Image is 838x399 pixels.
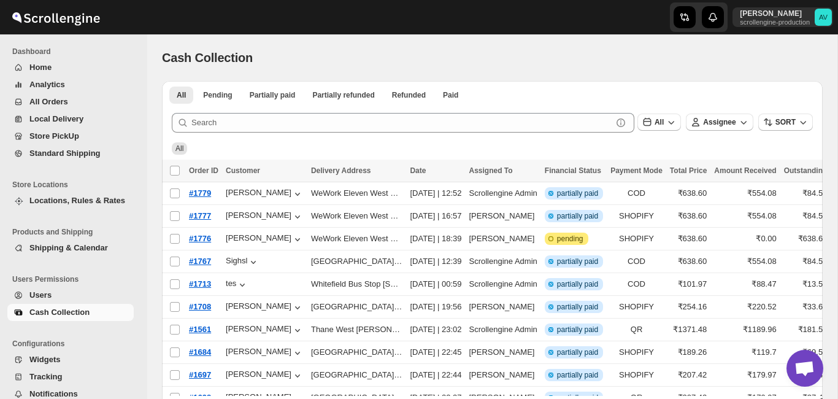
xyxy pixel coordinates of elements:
[189,211,211,220] span: #1777
[189,210,211,222] button: #1777
[466,182,541,205] td: Scrollengine Admin
[466,205,541,228] td: [PERSON_NAME]
[670,323,707,336] span: ₹1371.48
[29,80,65,89] span: Analytics
[7,59,134,76] button: Home
[703,118,736,126] span: Assignee
[226,279,248,291] button: tes
[443,90,458,100] span: Paid
[162,51,253,64] span: Cash Collection
[7,304,134,321] button: Cash Collection
[466,364,541,387] td: [PERSON_NAME]
[784,301,828,313] span: ₹33.64
[189,370,211,379] span: #1697
[714,255,776,268] span: ₹554.08
[784,233,828,245] span: ₹638.60
[226,166,260,175] span: Customer
[29,131,79,141] span: Store PickUp
[406,273,465,296] td: [DATE] | 00:59
[226,256,259,268] button: Sighsl
[189,369,211,381] button: #1697
[557,325,598,335] span: partially paid
[410,166,426,175] span: Date
[226,233,304,246] div: [PERSON_NAME]
[670,210,707,222] span: ₹638.60
[557,370,598,380] span: partially paid
[670,187,707,199] span: ₹638.60
[610,323,663,336] span: QR
[610,210,663,222] span: SHOPIFY
[311,347,403,357] div: [GEOGRAPHIC_DATA], [PERSON_NAME] Cooperative Housing Society Internal Road [GEOGRAPHIC_DATA]
[740,18,810,26] p: scrollengine-production
[203,90,232,100] span: Pending
[12,274,139,284] span: Users Permissions
[406,364,465,387] td: [DATE] | 22:44
[406,319,465,341] td: [DATE] | 23:02
[12,339,139,349] span: Configurations
[557,302,598,312] span: partially paid
[7,351,134,368] button: Widgets
[189,323,211,336] button: #1561
[189,188,211,198] span: #1779
[189,301,211,313] button: #1708
[311,188,403,198] div: WeWork Eleven West – Coworking & Office Space in [GEOGRAPHIC_DATA], [GEOGRAPHIC_DATA] Baner Gaon ...
[311,257,403,266] button: [GEOGRAPHIC_DATA] [PERSON_NAME][GEOGRAPHIC_DATA]
[784,323,828,336] span: ₹181.52
[784,278,828,290] span: ₹13.50
[189,325,211,334] span: #1561
[392,90,426,100] span: Refunded
[406,250,465,273] td: [DATE] | 12:39
[784,369,828,381] span: ₹27.45
[466,319,541,341] td: Scrollengine Admin
[466,250,541,273] td: Scrollengine Admin
[740,9,810,18] p: [PERSON_NAME]
[557,257,598,266] span: partially paid
[189,278,211,290] button: #1713
[610,166,663,175] span: Payment Mode
[732,7,833,27] button: User menu
[12,47,139,56] span: Dashboard
[311,302,403,311] button: [GEOGRAPHIC_DATA], [PERSON_NAME] Cooperative Housing Society Internal Road [GEOGRAPHIC_DATA]
[784,210,828,222] span: ₹84.52
[469,166,513,175] span: Assigned To
[189,347,211,357] span: #1684
[610,301,663,313] span: SHOPIFY
[311,234,403,243] button: WeWork Eleven West – Coworking & Office Space in [GEOGRAPHIC_DATA], [GEOGRAPHIC_DATA] Baner Gaon ...
[610,369,663,381] span: SHOPIFY
[191,113,612,133] input: Search
[610,346,663,358] span: SHOPIFY
[670,233,707,245] span: ₹638.60
[786,350,823,387] div: Open chat
[226,188,304,200] div: [PERSON_NAME]
[311,166,371,175] span: Delivery Address
[670,346,707,358] span: ₹189.26
[758,114,813,131] button: SORT
[557,211,598,221] span: partially paid
[714,233,776,245] span: ₹0.00
[714,187,776,199] span: ₹554.08
[29,372,62,381] span: Tracking
[189,166,218,175] span: Order ID
[610,233,663,245] span: SHOPIFY
[311,325,403,334] button: Thane West [PERSON_NAME] Rangayatan Ghantali
[175,144,183,153] span: All
[7,192,134,209] button: Locations, Rules & Rates
[226,370,304,382] button: [PERSON_NAME]
[466,341,541,364] td: [PERSON_NAME]
[29,97,68,106] span: All Orders
[466,296,541,319] td: [PERSON_NAME]
[311,370,403,379] button: [GEOGRAPHIC_DATA], [PERSON_NAME] Cooperative Housing Society Internal Road [GEOGRAPHIC_DATA]
[784,187,828,199] span: ₹84.52
[610,187,663,199] span: COD
[545,166,601,175] span: Financial Status
[670,255,707,268] span: ₹638.60
[29,243,108,252] span: Shipping & Calendar
[819,14,828,21] text: AV
[29,149,101,158] span: Standard Shipping
[7,76,134,93] button: Analytics
[10,2,102,33] img: ScrollEngine
[406,341,465,364] td: [DATE] | 22:45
